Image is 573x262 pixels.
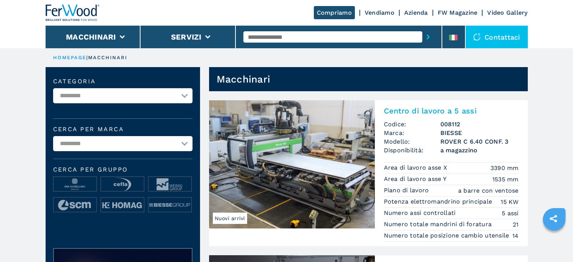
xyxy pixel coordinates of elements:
img: image [53,177,96,192]
img: image [101,177,144,192]
p: Numero totale mandrini di foratura [384,220,494,228]
span: Cerca per Gruppo [53,167,193,173]
img: image [53,198,96,213]
img: image [148,177,191,192]
em: 5 assi [502,209,519,218]
em: 3390 mm [490,164,519,172]
label: Cerca per marca [53,126,193,132]
h3: ROVER C 6.40 CONF. 3 [440,137,519,146]
span: Marca: [384,129,440,137]
em: 21 [513,220,519,229]
a: Video Gallery [487,9,527,16]
p: macchinari [88,54,128,61]
a: Centro di lavoro a 5 assi BIESSE ROVER C 6.40 CONF. 3Nuovi arriviCentro di lavoro a 5 assiCodice:... [209,100,528,246]
button: Macchinari [66,32,116,41]
p: Potenza elettromandrino principale [384,198,494,206]
iframe: Chat [541,228,567,256]
button: submit-button [422,28,434,46]
h2: Centro di lavoro a 5 assi [384,106,519,115]
img: image [148,198,191,213]
a: Vendiamo [365,9,394,16]
p: Numero totale posizione cambio utensile [384,231,511,240]
h3: 008112 [440,120,519,129]
button: Servizi [171,32,202,41]
span: | [86,55,88,60]
a: HOMEPAGE [53,55,87,60]
a: Azienda [404,9,428,16]
img: Ferwood [46,5,100,21]
a: Compriamo [314,6,355,19]
h1: Macchinari [217,73,270,85]
span: a magazzino [440,146,519,155]
div: Contattaci [466,26,528,48]
img: Contattaci [473,33,481,41]
p: Area di lavoro asse X [384,164,449,172]
em: 1535 mm [492,175,519,184]
a: sharethis [544,209,563,228]
span: Modello: [384,137,440,146]
p: Piano di lavoro [384,186,431,195]
label: Categoria [53,78,193,84]
span: Nuovi arrivi [213,213,247,224]
img: Centro di lavoro a 5 assi BIESSE ROVER C 6.40 CONF. 3 [209,100,375,228]
em: 14 [512,231,519,240]
p: Area di lavoro asse Y [384,175,449,183]
em: a barre con ventose [458,186,519,195]
a: FW Magazine [438,9,478,16]
span: Disponibilità: [384,146,440,155]
h3: BIESSE [440,129,519,137]
em: 15 KW [501,198,518,206]
span: Codice: [384,120,440,129]
img: image [101,198,144,213]
p: Numero assi controllati [384,209,458,217]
